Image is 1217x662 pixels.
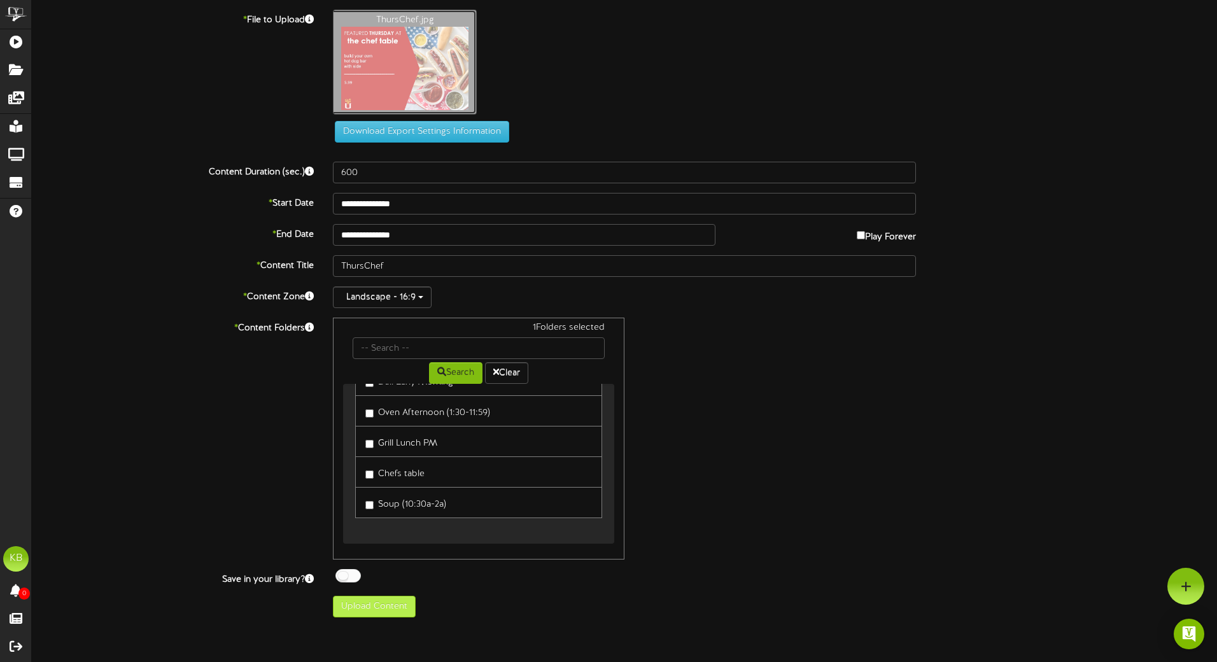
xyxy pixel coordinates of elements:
label: Content Zone [22,286,323,304]
label: Content Title [22,255,323,272]
a: Download Export Settings Information [328,127,509,137]
input: Soup (10:30a-2a) [365,501,374,509]
label: Start Date [22,193,323,210]
label: Content Folders [22,318,323,335]
label: End Date [22,224,323,241]
label: Chefs table [365,463,425,481]
label: Soup (10:30a-2a) [365,494,446,511]
label: Grill Lunch PM [365,433,437,450]
button: Landscape - 16:9 [333,286,432,308]
label: Save in your library? [22,569,323,586]
label: Play Forever [857,224,916,244]
input: Oven Afternoon (1:30-11:59) [365,409,374,418]
div: KB [3,546,29,572]
input: Grill Lunch PM [365,440,374,448]
label: File to Upload [22,10,323,27]
div: Open Intercom Messenger [1174,619,1204,649]
input: -- Search -- [353,337,605,359]
input: Title of this Content [333,255,916,277]
button: Search [429,362,482,384]
div: 1 Folders selected [343,321,614,337]
input: Chefs table [365,470,374,479]
label: Content Duration (sec.) [22,162,323,179]
span: 0 [18,588,30,600]
button: Upload Content [333,596,416,617]
label: Oven Afternoon (1:30-11:59) [365,402,490,419]
input: Play Forever [857,231,865,239]
button: Download Export Settings Information [335,121,509,143]
button: Clear [485,362,528,384]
